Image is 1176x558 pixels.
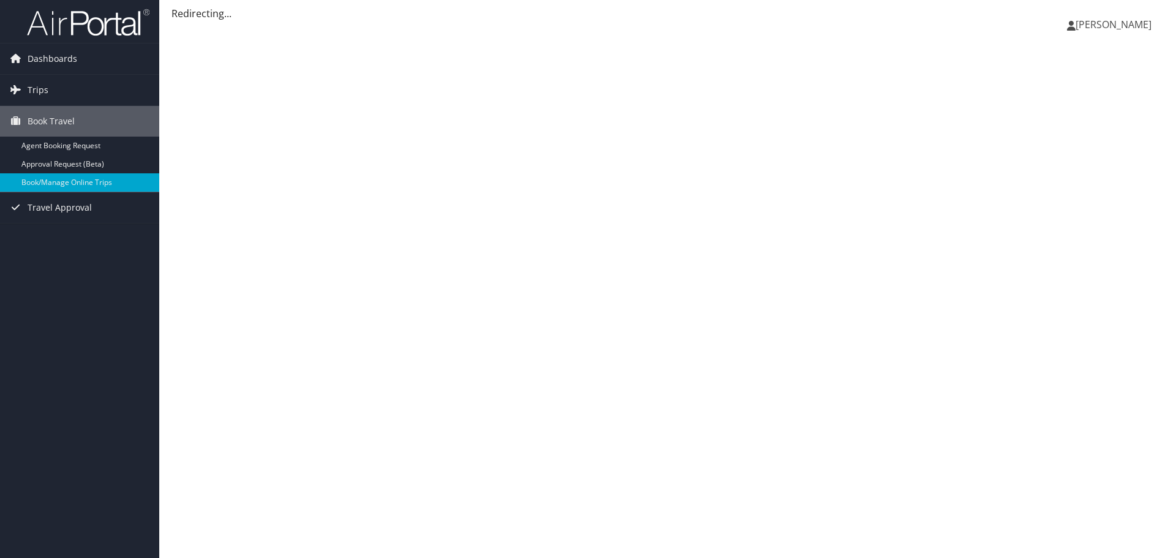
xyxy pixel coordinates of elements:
[171,6,1164,21] div: Redirecting...
[1076,18,1151,31] span: [PERSON_NAME]
[28,43,77,74] span: Dashboards
[28,192,92,223] span: Travel Approval
[1067,6,1164,43] a: [PERSON_NAME]
[28,75,48,105] span: Trips
[28,106,75,137] span: Book Travel
[27,8,149,37] img: airportal-logo.png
